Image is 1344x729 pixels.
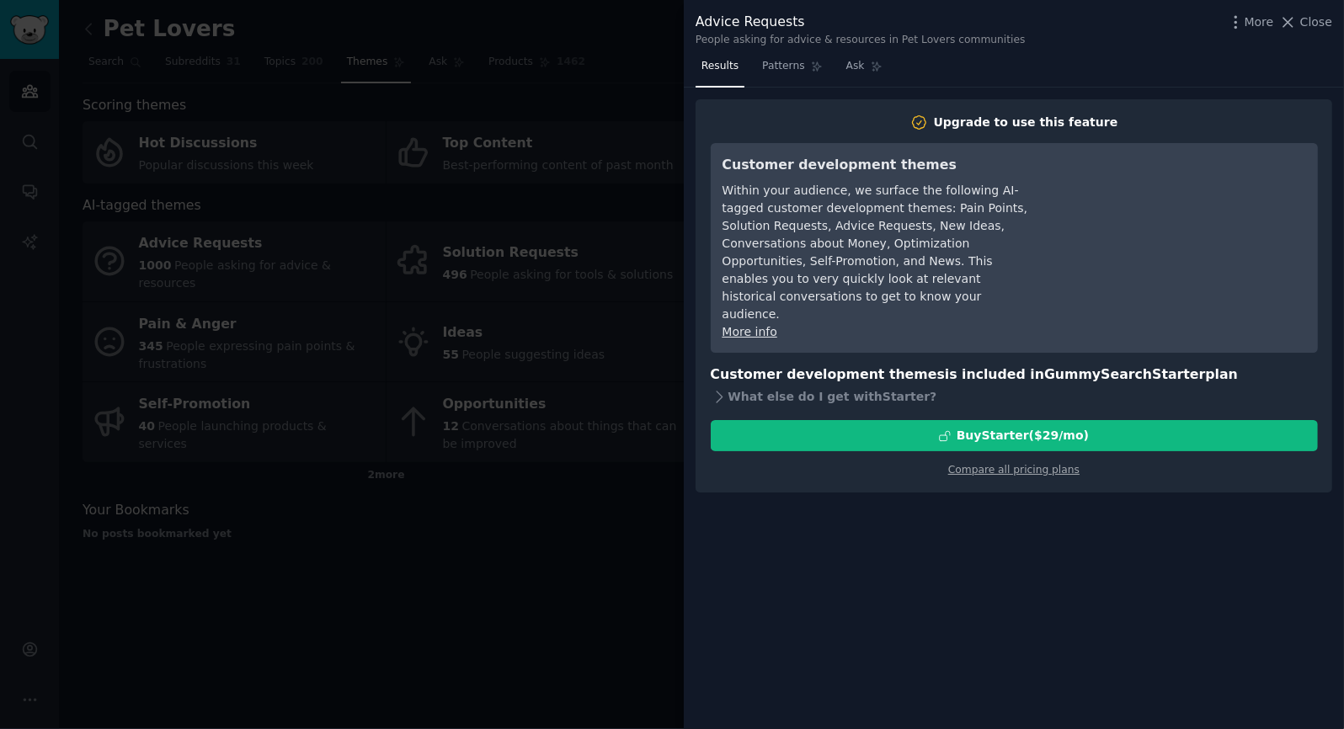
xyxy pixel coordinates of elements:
[1300,13,1332,31] span: Close
[1279,13,1332,31] button: Close
[696,33,1026,48] div: People asking for advice & resources in Pet Lovers communities
[696,12,1026,33] div: Advice Requests
[846,59,865,74] span: Ask
[711,385,1318,408] div: What else do I get with Starter ?
[1227,13,1274,31] button: More
[840,53,888,88] a: Ask
[701,59,739,74] span: Results
[1053,155,1306,281] iframe: YouTube video player
[1044,366,1205,382] span: GummySearch Starter
[1245,13,1274,31] span: More
[957,427,1089,444] div: Buy Starter ($ 29 /mo )
[696,53,744,88] a: Results
[756,53,828,88] a: Patterns
[711,420,1318,451] button: BuyStarter($29/mo)
[723,325,777,338] a: More info
[711,364,1318,386] h3: Customer development themes is included in plan
[723,155,1030,176] h3: Customer development themes
[723,182,1030,323] div: Within your audience, we surface the following AI-tagged customer development themes: Pain Points...
[762,59,804,74] span: Patterns
[934,114,1118,131] div: Upgrade to use this feature
[948,464,1080,476] a: Compare all pricing plans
